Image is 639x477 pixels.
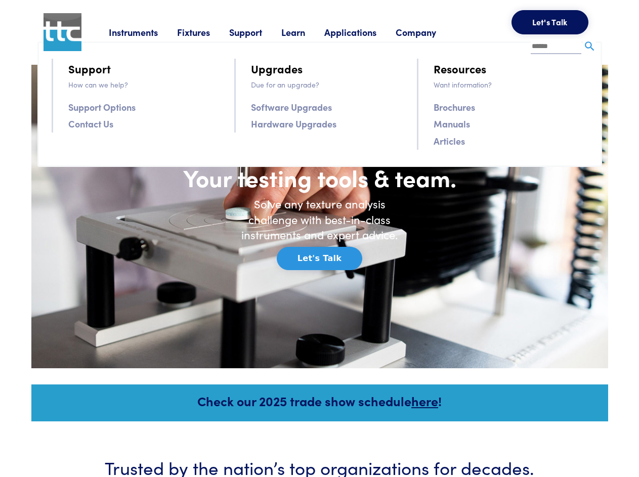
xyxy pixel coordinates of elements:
a: Contact Us [68,116,113,131]
a: Articles [434,134,465,148]
a: Brochures [434,100,475,114]
a: Resources [434,60,486,77]
p: Due for an upgrade? [251,79,405,90]
a: Hardware Upgrades [251,116,336,131]
a: here [411,392,438,410]
h5: Check our 2025 trade show schedule ! [45,392,594,410]
a: Software Upgrades [251,100,332,114]
img: ttc_logo_1x1_v1.0.png [44,13,82,52]
button: Let's Talk [512,10,588,34]
button: Let's Talk [277,247,362,270]
a: Support [68,60,111,77]
a: Learn [281,26,324,38]
h6: Solve any texture analysis challenge with best-in-class instruments and expert advice. [234,196,406,243]
a: Support Options [68,100,136,114]
p: Want information? [434,79,587,90]
a: Support [229,26,281,38]
a: Fixtures [177,26,229,38]
a: Instruments [109,26,177,38]
a: Applications [324,26,396,38]
p: How can we help? [68,79,222,90]
a: Upgrades [251,60,303,77]
a: Company [396,26,455,38]
a: Manuals [434,116,470,131]
h1: Your testing tools & team. [148,163,492,192]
